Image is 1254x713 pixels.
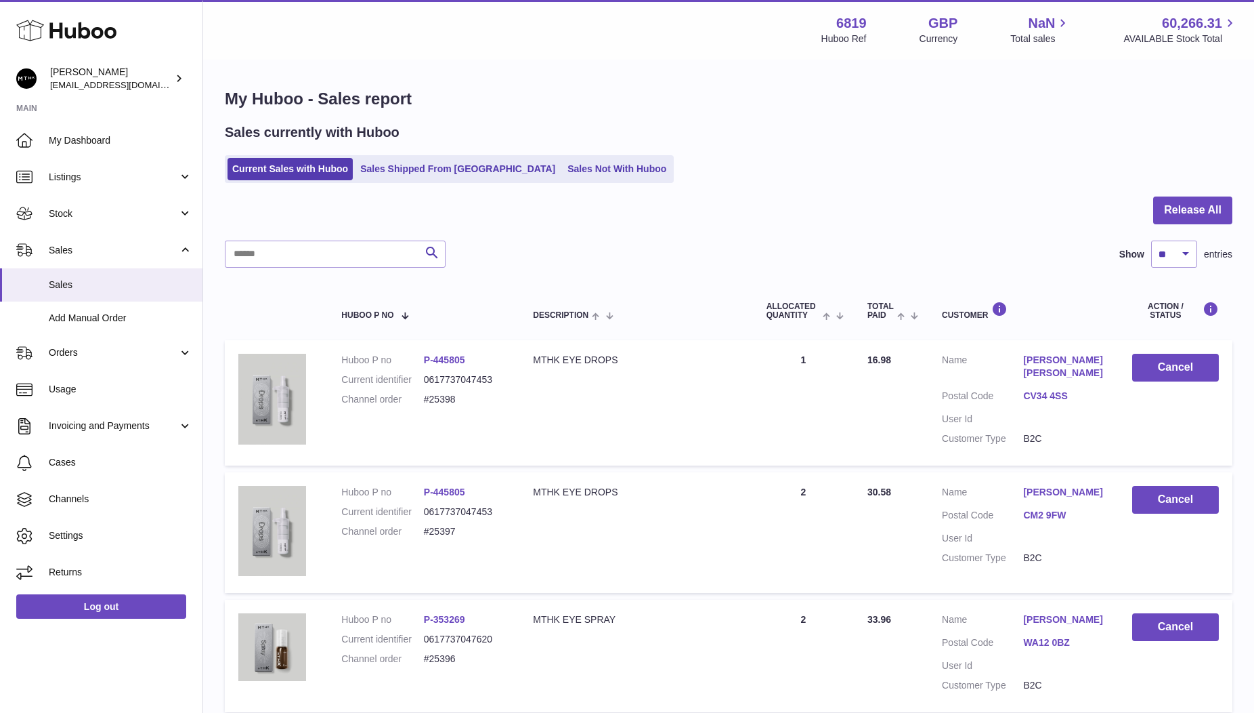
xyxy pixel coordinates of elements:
[942,486,1023,502] dt: Name
[1132,302,1219,320] div: Action / Status
[355,158,560,180] a: Sales Shipped From [GEOGRAPHIC_DATA]
[1204,248,1232,261] span: entries
[942,390,1023,406] dt: Postal Code
[1162,14,1222,33] span: 60,266.31
[867,302,894,320] span: Total paid
[1010,33,1071,45] span: Total sales
[920,33,958,45] div: Currency
[238,486,306,577] img: 68191752067379.png
[942,354,1023,383] dt: Name
[753,472,854,593] td: 2
[49,244,178,257] span: Sales
[766,302,819,320] span: ALLOCATED Quantity
[424,393,506,406] dd: #25398
[238,354,306,445] img: 68191752067379.png
[341,373,423,386] dt: Current identifier
[1023,354,1104,380] a: [PERSON_NAME] [PERSON_NAME]
[341,486,423,499] dt: Huboo P no
[533,613,739,626] div: MTHK EYE SPRAY
[1132,354,1219,382] button: Cancel
[1132,613,1219,641] button: Cancel
[1023,390,1104,403] a: CV34 4SS
[424,354,465,365] a: P-445805
[49,566,192,579] span: Returns
[49,312,192,325] span: Add Manual Order
[867,614,891,625] span: 33.96
[49,493,192,506] span: Channels
[942,613,1023,630] dt: Name
[341,653,423,666] dt: Channel order
[424,506,506,518] dd: 0617737047453
[341,393,423,406] dt: Channel order
[1123,14,1238,45] a: 60,266.31 AVAILABLE Stock Total
[50,79,199,90] span: [EMAIL_ADDRESS][DOMAIN_NAME]
[753,340,854,465] td: 1
[942,432,1023,445] dt: Customer Type
[341,311,393,320] span: Huboo P no
[942,532,1023,545] dt: User Id
[1023,636,1104,649] a: WA12 0BZ
[1023,679,1104,692] dd: B2C
[563,158,671,180] a: Sales Not With Huboo
[942,679,1023,692] dt: Customer Type
[49,346,178,359] span: Orders
[1023,613,1104,626] a: [PERSON_NAME]
[424,487,465,497] a: P-445805
[238,613,306,681] img: 68191752058920.png
[424,525,506,538] dd: #25397
[49,279,192,291] span: Sales
[942,302,1105,320] div: Customer
[49,171,178,184] span: Listings
[16,68,37,89] img: amar@mthk.com
[942,636,1023,653] dt: Postal Code
[942,509,1023,525] dt: Postal Code
[341,525,423,538] dt: Channel order
[424,653,506,666] dd: #25396
[928,14,957,33] strong: GBP
[821,33,867,45] div: Huboo Ref
[533,311,588,320] span: Description
[424,373,506,386] dd: 0617737047453
[49,420,178,432] span: Invoicing and Payments
[341,506,423,518] dt: Current identifier
[49,134,192,147] span: My Dashboard
[836,14,867,33] strong: 6819
[424,633,506,646] dd: 0617737047620
[225,88,1232,110] h1: My Huboo - Sales report
[16,594,186,619] a: Log out
[424,614,465,625] a: P-353269
[49,529,192,542] span: Settings
[942,413,1023,426] dt: User Id
[50,66,172,91] div: [PERSON_NAME]
[49,383,192,396] span: Usage
[225,123,399,142] h2: Sales currently with Huboo
[1023,552,1104,565] dd: B2C
[341,613,423,626] dt: Huboo P no
[942,659,1023,672] dt: User Id
[1023,509,1104,522] a: CM2 9FW
[867,354,891,365] span: 16.98
[942,552,1023,565] dt: Customer Type
[1028,14,1055,33] span: NaN
[1023,432,1104,445] dd: B2C
[753,600,854,712] td: 2
[1132,486,1219,514] button: Cancel
[49,207,178,220] span: Stock
[341,633,423,646] dt: Current identifier
[49,456,192,469] span: Cases
[228,158,353,180] a: Current Sales with Huboo
[1010,14,1071,45] a: NaN Total sales
[533,486,739,499] div: MTHK EYE DROPS
[1023,486,1104,499] a: [PERSON_NAME]
[867,487,891,497] span: 30.58
[341,354,423,367] dt: Huboo P no
[533,354,739,367] div: MTHK EYE DROPS
[1123,33,1238,45] span: AVAILABLE Stock Total
[1153,197,1232,224] button: Release All
[1119,248,1144,261] label: Show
